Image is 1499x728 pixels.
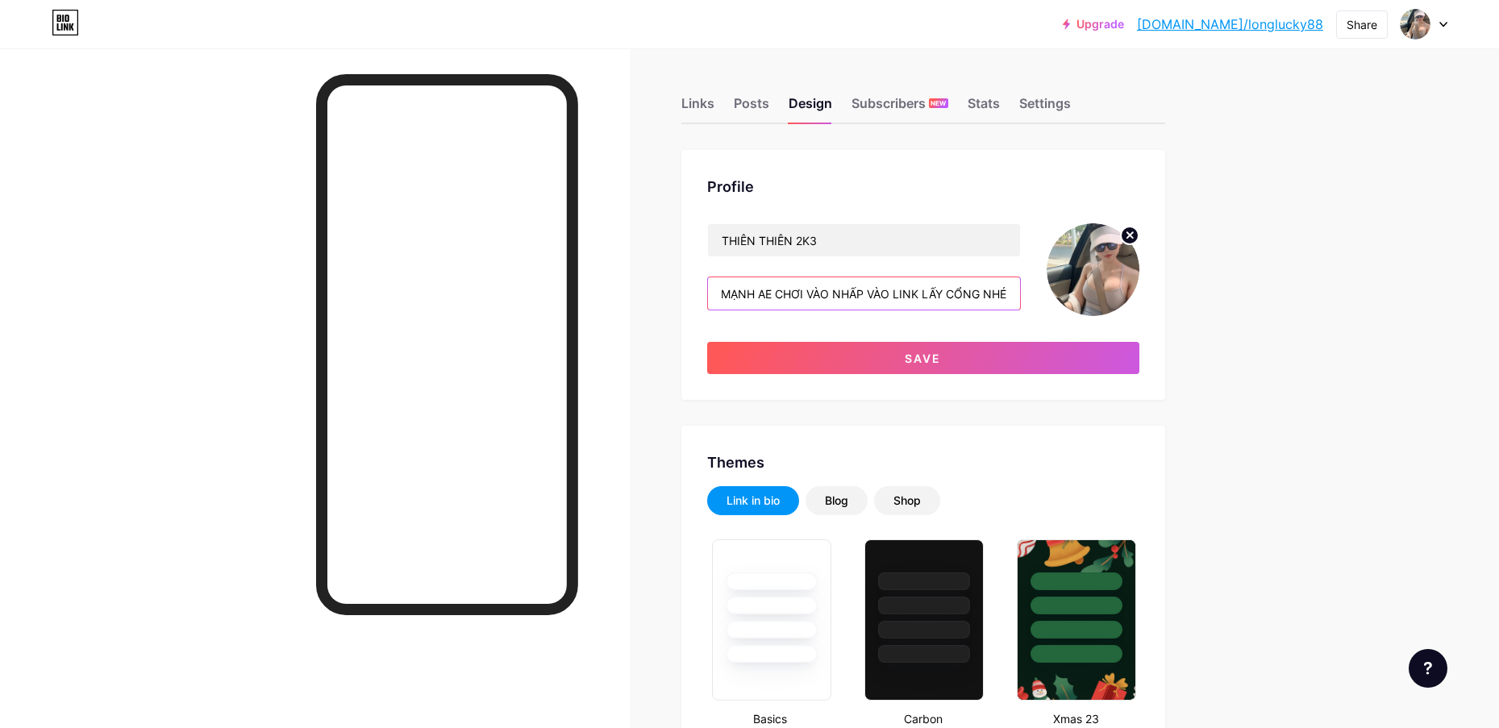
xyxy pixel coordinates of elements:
[707,710,834,727] div: Basics
[825,493,848,509] div: Blog
[681,94,714,123] div: Links
[789,94,832,123] div: Design
[707,451,1139,473] div: Themes
[860,710,986,727] div: Carbon
[852,94,948,123] div: Subscribers
[734,94,769,123] div: Posts
[1347,16,1377,33] div: Share
[707,176,1139,198] div: Profile
[707,342,1139,374] button: Save
[1047,223,1139,316] img: Ngô Minh Hưng
[1012,710,1139,727] div: Xmas 23
[1063,18,1124,31] a: Upgrade
[1400,9,1430,40] img: Ngô Minh Hưng
[1019,94,1071,123] div: Settings
[708,277,1020,310] input: Bio
[1137,15,1323,34] a: [DOMAIN_NAME]/longlucky88
[708,224,1020,256] input: Name
[905,352,941,365] span: Save
[931,98,946,108] span: NEW
[968,94,1000,123] div: Stats
[727,493,780,509] div: Link in bio
[893,493,921,509] div: Shop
